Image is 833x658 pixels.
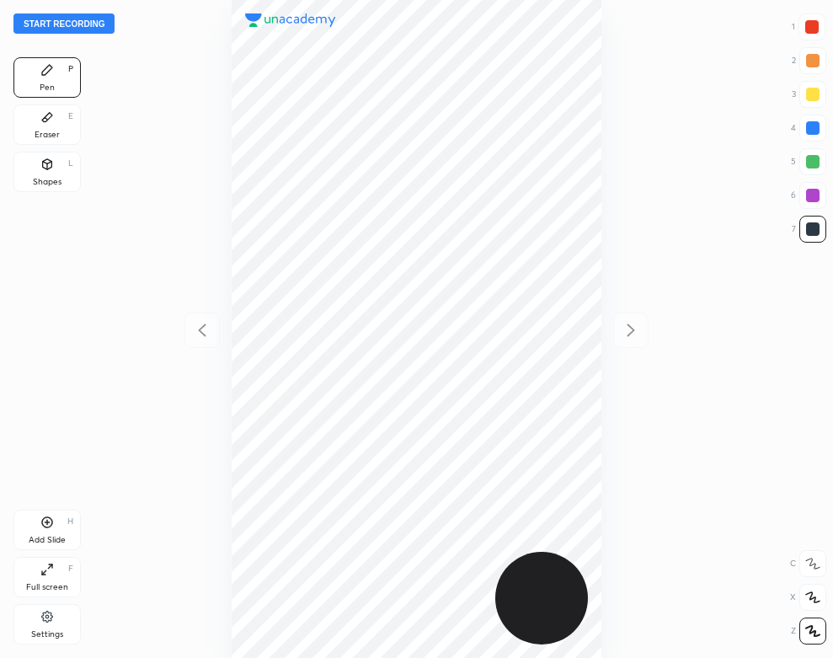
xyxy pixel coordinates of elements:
button: Start recording [13,13,115,34]
div: Settings [31,630,63,639]
div: Shapes [33,178,61,186]
div: 2 [792,47,826,74]
div: Full screen [26,583,68,591]
img: logo.38c385cc.svg [245,13,336,27]
div: 7 [792,216,826,243]
div: F [68,564,73,573]
div: P [68,65,73,73]
div: 1 [792,13,825,40]
div: 4 [791,115,826,142]
div: Add Slide [29,536,66,544]
div: 6 [791,182,826,209]
div: Eraser [35,131,60,139]
div: H [67,517,73,526]
div: E [68,112,73,120]
div: 5 [791,148,826,175]
div: X [790,584,826,611]
div: 3 [792,81,826,108]
div: C [790,550,826,577]
div: L [68,159,73,168]
div: Z [791,618,826,645]
div: Pen [40,83,55,92]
